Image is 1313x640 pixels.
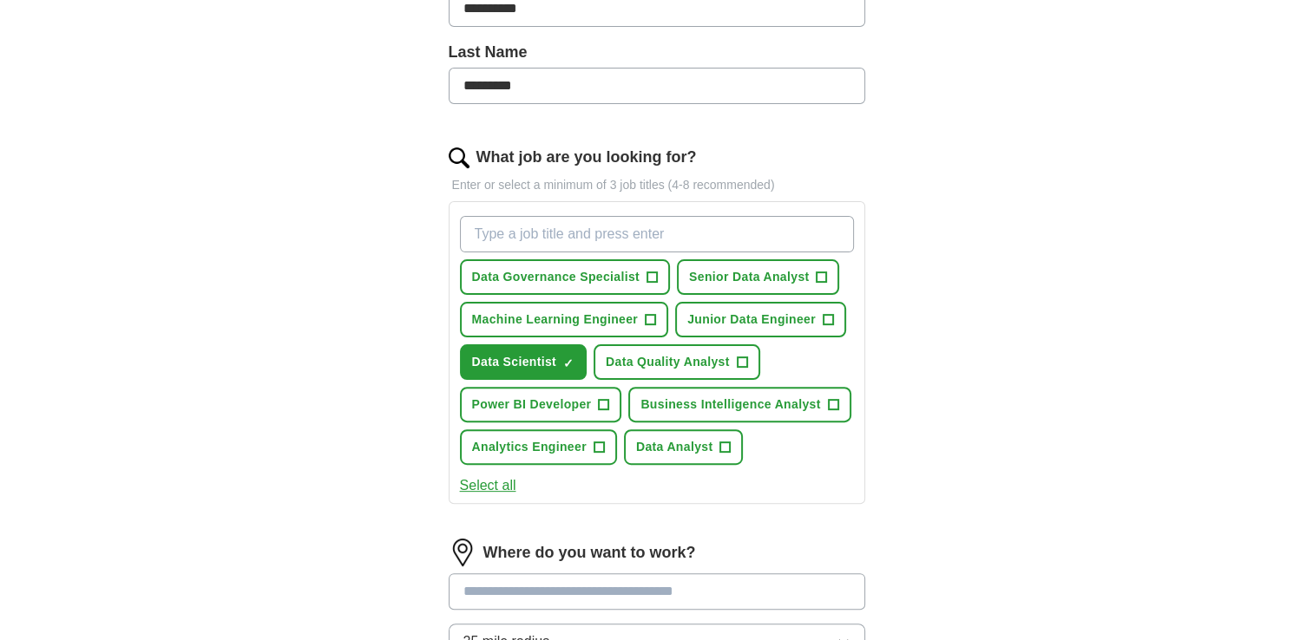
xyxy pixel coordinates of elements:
[449,41,865,64] label: Last Name
[472,268,640,286] span: Data Governance Specialist
[449,147,469,168] img: search.png
[460,302,669,337] button: Machine Learning Engineer
[460,429,617,465] button: Analytics Engineer
[449,176,865,194] p: Enter or select a minimum of 3 job titles (4-8 recommended)
[675,302,846,337] button: Junior Data Engineer
[460,475,516,496] button: Select all
[594,344,760,380] button: Data Quality Analyst
[449,539,476,566] img: location.png
[640,395,820,414] span: Business Intelligence Analyst
[460,344,588,380] button: Data Scientist✓
[460,387,622,422] button: Power BI Developer
[606,353,730,371] span: Data Quality Analyst
[472,310,639,329] span: Machine Learning Engineer
[628,387,850,422] button: Business Intelligence Analyst
[460,259,671,295] button: Data Governance Specialist
[636,438,713,456] span: Data Analyst
[476,146,697,169] label: What job are you looking for?
[472,395,592,414] span: Power BI Developer
[472,438,587,456] span: Analytics Engineer
[483,541,696,565] label: Where do you want to work?
[687,310,816,329] span: Junior Data Engineer
[689,268,809,286] span: Senior Data Analyst
[563,356,574,370] span: ✓
[624,429,744,465] button: Data Analyst
[460,216,854,252] input: Type a job title and press enter
[677,259,839,295] button: Senior Data Analyst
[472,353,557,371] span: Data Scientist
